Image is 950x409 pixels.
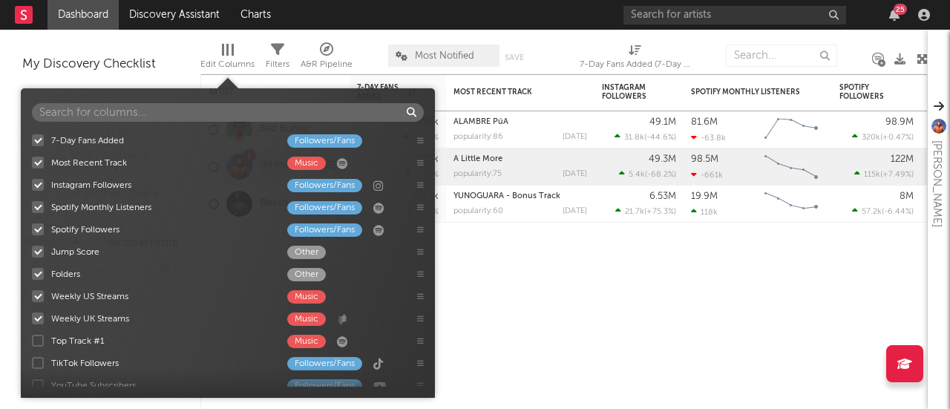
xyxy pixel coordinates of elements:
[357,83,404,101] span: 7-Day Fans Added
[453,155,502,163] a: A Little More
[854,169,914,179] div: ( )
[453,133,503,141] div: popularity: 86
[629,171,645,179] span: 5.4k
[453,118,587,126] div: ALAMBRE PúA
[894,4,907,15] div: 25
[22,56,178,73] div: My Discovery Checklist
[287,357,362,370] div: Followers/Fans
[453,88,565,96] div: Most Recent Track
[647,171,674,179] span: -68.2 %
[563,207,587,215] div: [DATE]
[726,45,837,67] input: Search...
[287,379,362,393] div: Followers/Fans
[839,83,891,101] div: Spotify Followers
[691,154,718,164] div: 98.5M
[51,357,272,370] div: TikTok Followers
[51,223,272,237] div: Spotify Followers
[287,201,362,215] div: Followers/Fans
[882,134,911,142] span: +0.47 %
[862,134,880,142] span: 320k
[619,169,676,179] div: ( )
[51,157,272,170] div: Most Recent Track
[882,171,911,179] span: +7.49 %
[649,154,676,164] div: 49.3M
[649,192,676,201] div: 6.53M
[646,134,674,142] span: -44.6 %
[649,117,676,127] div: 49.1M
[900,192,914,201] div: 8M
[287,290,326,304] div: Music
[453,192,587,200] div: YUNOGUARA - Bonus Track
[51,268,272,281] div: Folders
[51,134,272,148] div: 7-Day Fans Added
[862,208,882,216] span: 57.2k
[889,9,900,21] button: 25
[453,192,560,200] a: YUNOGUARA - Bonus Track
[646,208,674,216] span: +75.3 %
[758,148,825,186] svg: Chart title
[758,111,825,148] svg: Chart title
[200,37,255,80] div: Edit Columns
[691,207,718,217] div: 118k
[200,56,255,73] div: Edit Columns
[453,207,503,215] div: popularity: 60
[928,140,946,227] div: [PERSON_NAME]
[623,6,846,24] input: Search for artists
[691,117,718,127] div: 81.6M
[691,88,802,96] div: Spotify Monthly Listeners
[453,155,587,163] div: A Little More
[51,335,272,348] div: Top Track #1
[266,37,289,80] div: Filters
[287,313,326,326] div: Music
[51,246,272,259] div: Jump Score
[287,268,326,281] div: Other
[884,208,911,216] span: -6.44 %
[51,313,272,326] div: Weekly UK Streams
[505,53,524,62] button: Save
[51,179,272,192] div: Instagram Followers
[301,56,353,73] div: A&R Pipeline
[852,206,914,216] div: ( )
[287,157,326,170] div: Music
[32,103,424,122] input: Search for columns...
[415,51,474,61] span: Most Notified
[563,133,587,141] div: [DATE]
[624,134,644,142] span: 31.8k
[852,132,914,142] div: ( )
[691,170,723,180] div: -661k
[287,223,362,237] div: Followers/Fans
[691,133,726,143] div: -63.8k
[266,56,289,73] div: Filters
[580,56,691,73] div: 7-Day Fans Added (7-Day Fans Added)
[615,206,676,216] div: ( )
[209,88,320,96] div: Artist
[580,37,691,80] div: 7-Day Fans Added (7-Day Fans Added)
[625,208,644,216] span: 21.7k
[602,83,654,101] div: Instagram Followers
[51,201,272,215] div: Spotify Monthly Listeners
[301,37,353,80] div: A&R Pipeline
[691,192,718,201] div: 19.9M
[615,132,676,142] div: ( )
[287,335,326,348] div: Music
[287,179,362,192] div: Followers/Fans
[885,117,914,127] div: 98.9M
[563,170,587,178] div: [DATE]
[758,186,825,223] svg: Chart title
[891,154,914,164] div: 122M
[864,171,880,179] span: 115k
[453,118,508,126] a: ALAMBRE PúA
[51,290,272,304] div: Weekly US Streams
[287,246,326,259] div: Other
[51,379,272,393] div: YouTube Subscribers
[287,134,362,148] div: Followers/Fans
[453,170,502,178] div: popularity: 75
